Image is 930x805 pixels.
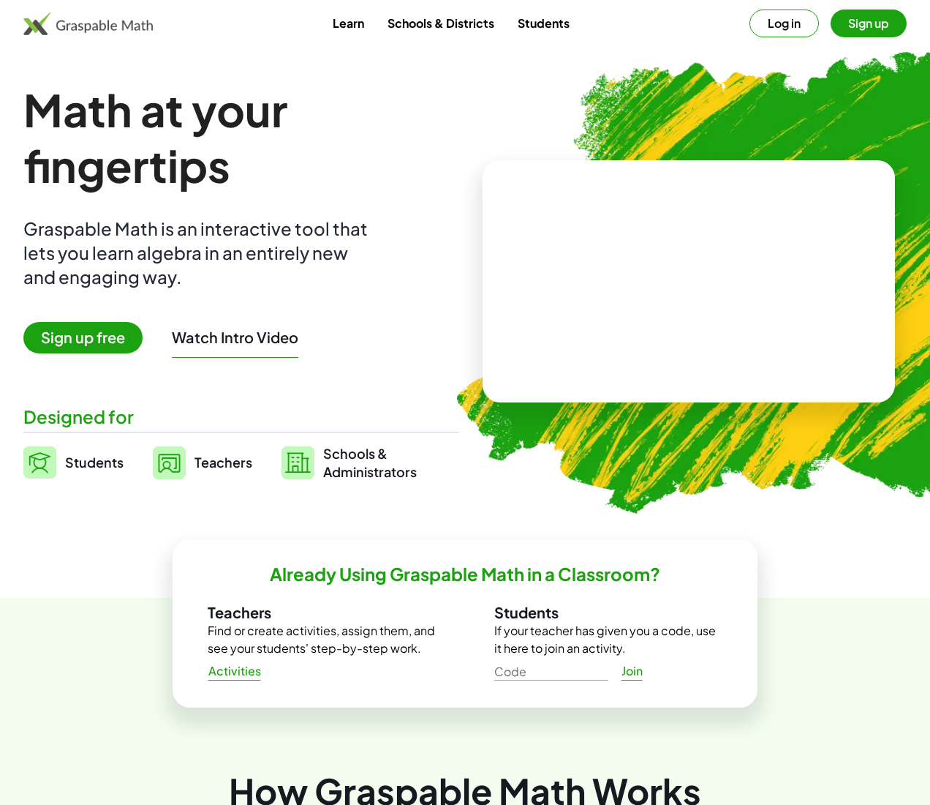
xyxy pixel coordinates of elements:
span: Teachers [194,454,252,471]
h1: Math at your fingertips [23,82,459,193]
a: Teachers [153,444,252,481]
img: svg%3e [153,446,186,479]
div: Graspable Math is an interactive tool that lets you learn algebra in an entirely new and engaging... [23,217,374,289]
p: If your teacher has given you a code, use it here to join an activity. [494,622,722,657]
button: Watch Intro Video [172,328,298,347]
a: Schools & Districts [376,10,506,37]
img: svg%3e [281,446,314,479]
span: Schools & Administrators [323,444,417,481]
p: Find or create activities, assign them, and see your students' step-by-step work. [208,622,436,657]
h3: Teachers [208,603,436,622]
a: Students [506,10,581,37]
a: Join [608,658,655,684]
span: Students [65,454,124,471]
img: svg%3e [23,446,56,479]
a: Schools &Administrators [281,444,417,481]
a: Students [23,444,124,481]
span: Activities [208,664,261,679]
a: Activities [196,658,273,684]
h2: Already Using Graspable Math in a Classroom? [270,563,660,585]
button: Log in [749,10,819,37]
button: Sign up [831,10,907,37]
span: Sign up free [23,322,143,353]
h3: Students [494,603,722,622]
div: Designed for [23,405,459,429]
video: What is this? This is dynamic math notation. Dynamic math notation plays a central role in how Gr... [579,226,798,336]
a: Learn [321,10,376,37]
span: Join [621,664,643,679]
